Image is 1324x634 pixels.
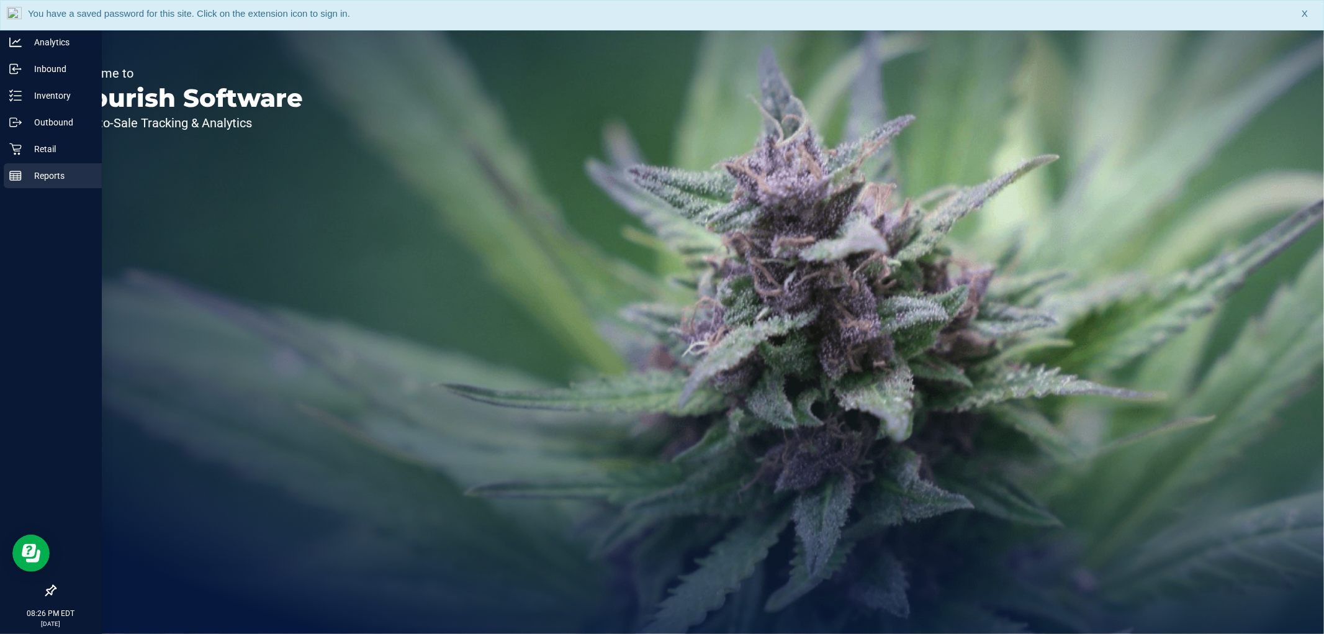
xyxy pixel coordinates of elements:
[9,36,22,48] inline-svg: Analytics
[67,86,303,111] p: Flourish Software
[22,168,96,183] p: Reports
[28,8,350,19] span: You have a saved password for this site. Click on the extension icon to sign in.
[22,115,96,130] p: Outbound
[12,535,50,572] iframe: Resource center
[22,142,96,156] p: Retail
[67,67,303,79] p: Welcome to
[9,89,22,102] inline-svg: Inventory
[6,608,96,619] p: 08:26 PM EDT
[9,143,22,155] inline-svg: Retail
[67,117,303,129] p: Seed-to-Sale Tracking & Analytics
[9,116,22,129] inline-svg: Outbound
[9,170,22,182] inline-svg: Reports
[6,619,96,628] p: [DATE]
[1302,7,1308,21] span: X
[9,63,22,75] inline-svg: Inbound
[22,35,96,50] p: Analytics
[22,88,96,103] p: Inventory
[22,61,96,76] p: Inbound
